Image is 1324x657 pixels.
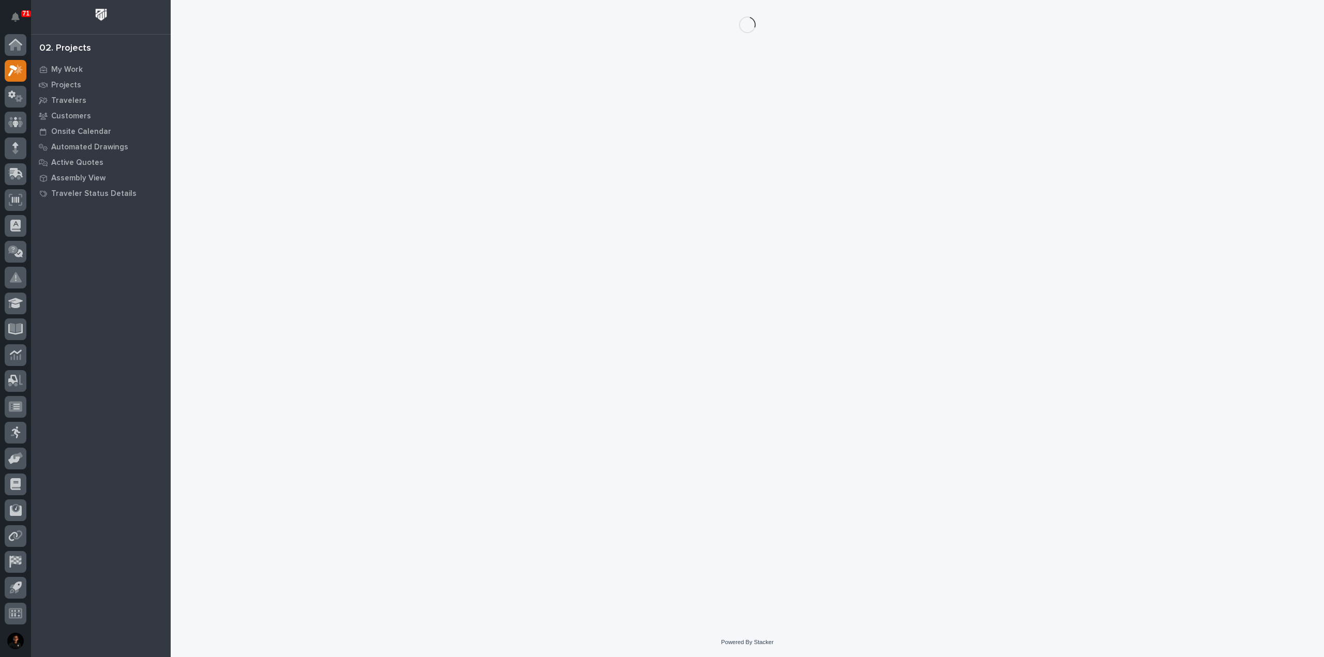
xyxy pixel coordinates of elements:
[31,155,171,170] a: Active Quotes
[31,93,171,108] a: Travelers
[51,65,83,74] p: My Work
[31,62,171,77] a: My Work
[39,43,91,54] div: 02. Projects
[31,77,171,93] a: Projects
[5,6,26,28] button: Notifications
[92,5,111,24] img: Workspace Logo
[51,189,137,198] p: Traveler Status Details
[31,139,171,155] a: Automated Drawings
[51,174,106,183] p: Assembly View
[31,124,171,139] a: Onsite Calendar
[5,630,26,652] button: users-avatar
[51,112,91,121] p: Customers
[31,108,171,124] a: Customers
[23,10,29,17] p: 71
[31,170,171,186] a: Assembly View
[31,186,171,201] a: Traveler Status Details
[51,158,103,167] p: Active Quotes
[721,639,773,645] a: Powered By Stacker
[51,81,81,90] p: Projects
[51,96,86,105] p: Travelers
[13,12,26,29] div: Notifications71
[51,127,111,136] p: Onsite Calendar
[51,143,128,152] p: Automated Drawings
